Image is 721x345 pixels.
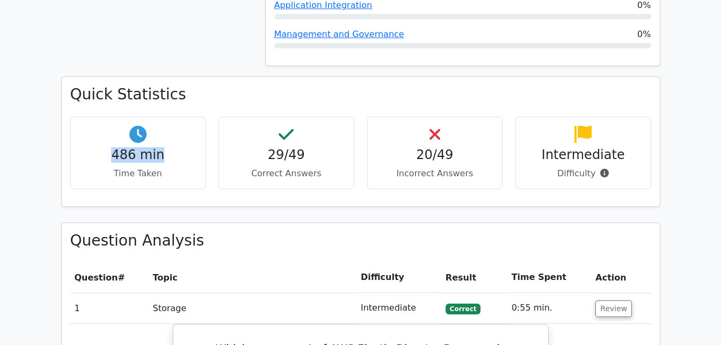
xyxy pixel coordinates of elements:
span: Correct [446,304,480,314]
th: Difficulty [356,262,441,293]
h3: Quick Statistics [70,85,651,104]
td: 1 [70,293,149,324]
h4: 486 min [79,147,197,163]
td: Storage [149,293,356,324]
h3: Question Analysis [70,232,651,250]
h4: 29/49 [228,147,345,163]
h4: 20/49 [376,147,494,163]
th: Action [591,262,651,293]
span: Question [75,272,118,283]
button: Review [595,300,632,317]
p: Difficulty [525,167,642,180]
h4: Intermediate [525,147,642,163]
p: Correct Answers [228,167,345,180]
span: 0% [637,28,651,41]
a: Management and Governance [274,29,404,39]
th: Time Spent [507,262,592,293]
p: Incorrect Answers [376,167,494,180]
th: Result [441,262,507,293]
td: Intermediate [356,293,441,324]
th: Topic [149,262,356,293]
th: # [70,262,149,293]
td: 0:55 min. [507,293,592,324]
p: Time Taken [79,167,197,180]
